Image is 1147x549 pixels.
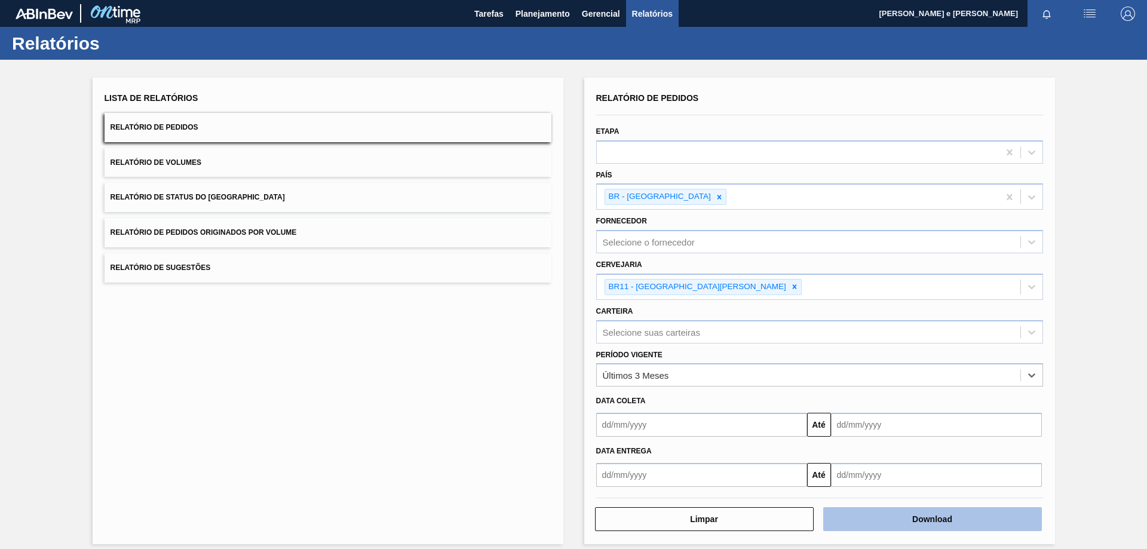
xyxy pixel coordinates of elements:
button: Relatório de Pedidos [105,113,551,142]
img: userActions [1082,7,1097,21]
label: País [596,171,612,179]
input: dd/mm/yyyy [831,413,1042,437]
div: Últimos 3 Meses [603,370,669,381]
input: dd/mm/yyyy [596,413,807,437]
span: Relatório de Status do [GEOGRAPHIC_DATA] [111,193,285,201]
input: dd/mm/yyyy [596,463,807,487]
span: Relatório de Volumes [111,158,201,167]
span: Relatório de Pedidos Originados por Volume [111,228,297,237]
span: Planejamento [516,7,570,21]
label: Carteira [596,307,633,315]
button: Relatório de Status do [GEOGRAPHIC_DATA] [105,183,551,212]
button: Relatório de Pedidos Originados por Volume [105,218,551,247]
span: Relatório de Sugestões [111,263,211,272]
span: Relatórios [632,7,673,21]
label: Período Vigente [596,351,663,359]
div: BR - [GEOGRAPHIC_DATA] [605,189,713,204]
span: Data entrega [596,447,652,455]
div: Selecione suas carteiras [603,327,700,337]
img: TNhmsLtSVTkK8tSr43FrP2fwEKptu5GPRR3wAAAABJRU5ErkJggg== [16,8,73,19]
button: Relatório de Sugestões [105,253,551,283]
span: Gerencial [582,7,620,21]
span: Relatório de Pedidos [596,93,699,103]
button: Até [807,463,831,487]
span: Data coleta [596,397,646,405]
label: Cervejaria [596,260,642,269]
h1: Relatórios [12,36,224,50]
button: Relatório de Volumes [105,148,551,177]
span: Tarefas [474,7,504,21]
img: Logout [1121,7,1135,21]
span: Lista de Relatórios [105,93,198,103]
button: Até [807,413,831,437]
button: Notificações [1028,5,1066,22]
div: Selecione o fornecedor [603,237,695,247]
input: dd/mm/yyyy [831,463,1042,487]
div: BR11 - [GEOGRAPHIC_DATA][PERSON_NAME] [605,280,788,295]
span: Relatório de Pedidos [111,123,198,131]
label: Fornecedor [596,217,647,225]
button: Download [823,507,1042,531]
label: Etapa [596,127,619,136]
button: Limpar [595,507,814,531]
